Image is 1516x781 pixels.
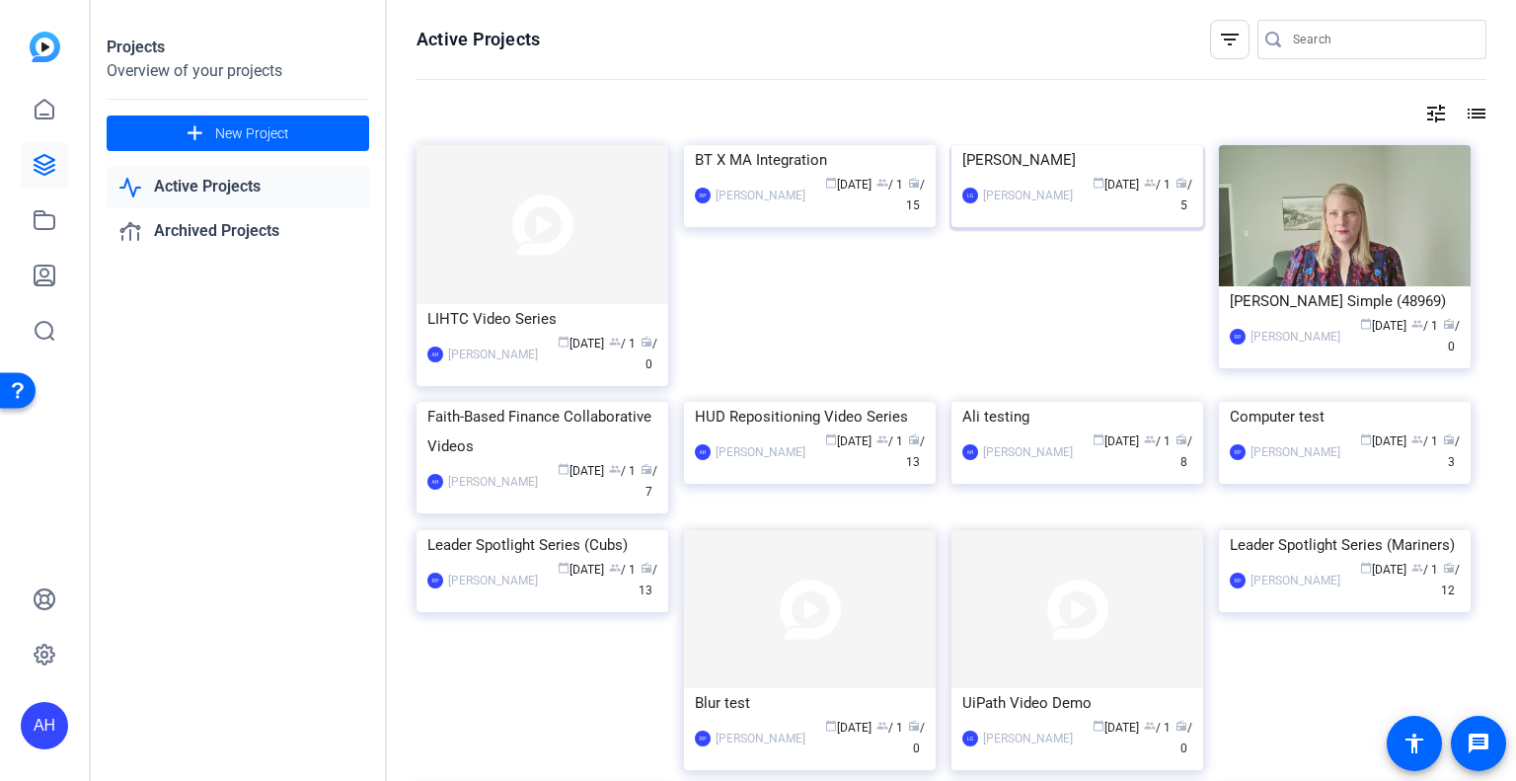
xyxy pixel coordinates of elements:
[716,186,805,205] div: [PERSON_NAME]
[962,145,1192,175] div: [PERSON_NAME]
[1251,327,1340,347] div: [PERSON_NAME]
[1093,178,1139,192] span: [DATE]
[983,186,1073,205] div: [PERSON_NAME]
[1175,720,1187,732] span: radio
[427,304,657,334] div: LIHTC Video Series
[427,530,657,560] div: Leader Spotlight Series (Cubs)
[609,464,636,478] span: / 1
[825,721,872,735] span: [DATE]
[183,121,207,146] mat-icon: add
[1144,177,1156,189] span: group
[1360,319,1406,333] span: [DATE]
[962,188,978,203] div: LG
[107,167,369,207] a: Active Projects
[908,720,920,732] span: radio
[1293,28,1471,51] input: Search
[417,28,540,51] h1: Active Projects
[1360,433,1372,445] span: calendar_today
[695,731,711,746] div: RP
[558,464,604,478] span: [DATE]
[1360,318,1372,330] span: calendar_today
[962,402,1192,431] div: Ali testing
[639,563,657,597] span: / 13
[1251,571,1340,590] div: [PERSON_NAME]
[1144,178,1171,192] span: / 1
[962,731,978,746] div: LG
[427,402,657,461] div: Faith-Based Finance Collaborative Videos
[1443,318,1455,330] span: radio
[695,688,925,718] div: Blur test
[1093,720,1104,732] span: calendar_today
[427,573,443,588] div: RP
[983,442,1073,462] div: [PERSON_NAME]
[716,729,805,748] div: [PERSON_NAME]
[1230,573,1246,588] div: RP
[30,32,60,62] img: blue-gradient.svg
[448,571,538,590] div: [PERSON_NAME]
[1230,329,1246,345] div: RP
[695,145,925,175] div: BT X MA Integration
[908,721,925,755] span: / 0
[1175,433,1187,445] span: radio
[1463,102,1486,125] mat-icon: list
[962,688,1192,718] div: UiPath Video Demo
[1230,402,1460,431] div: Computer test
[1443,319,1460,353] span: / 0
[825,433,837,445] span: calendar_today
[448,472,538,492] div: [PERSON_NAME]
[1411,562,1423,574] span: group
[695,402,925,431] div: HUD Repositioning Video Series
[695,188,711,203] div: RP
[107,211,369,252] a: Archived Projects
[695,444,711,460] div: AH
[609,563,636,577] span: / 1
[1441,563,1460,597] span: / 12
[1443,434,1460,469] span: / 3
[906,434,925,469] span: / 13
[962,444,978,460] div: AH
[1402,732,1426,755] mat-icon: accessibility
[825,178,872,192] span: [DATE]
[876,177,888,189] span: group
[1093,434,1139,448] span: [DATE]
[1230,286,1460,316] div: [PERSON_NAME] Simple (48969)
[427,474,443,490] div: AH
[107,36,369,59] div: Projects
[825,177,837,189] span: calendar_today
[1411,433,1423,445] span: group
[641,464,657,499] span: / 7
[1230,530,1460,560] div: Leader Spotlight Series (Mariners)
[558,463,569,475] span: calendar_today
[1424,102,1448,125] mat-icon: tune
[1230,444,1246,460] div: RP
[1467,732,1490,755] mat-icon: message
[641,562,652,574] span: radio
[1175,177,1187,189] span: radio
[876,433,888,445] span: group
[1411,434,1438,448] span: / 1
[448,345,538,364] div: [PERSON_NAME]
[1360,562,1372,574] span: calendar_today
[609,463,621,475] span: group
[1411,563,1438,577] span: / 1
[876,178,903,192] span: / 1
[609,336,621,348] span: group
[1175,178,1192,212] span: / 5
[876,434,903,448] span: / 1
[908,433,920,445] span: radio
[558,337,604,351] span: [DATE]
[609,337,636,351] span: / 1
[215,123,289,144] span: New Project
[427,347,443,362] div: AH
[825,434,872,448] span: [DATE]
[558,336,569,348] span: calendar_today
[1251,442,1340,462] div: [PERSON_NAME]
[1218,28,1242,51] mat-icon: filter_list
[1144,720,1156,732] span: group
[558,563,604,577] span: [DATE]
[825,720,837,732] span: calendar_today
[558,562,569,574] span: calendar_today
[609,562,621,574] span: group
[906,178,925,212] span: / 15
[641,463,652,475] span: radio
